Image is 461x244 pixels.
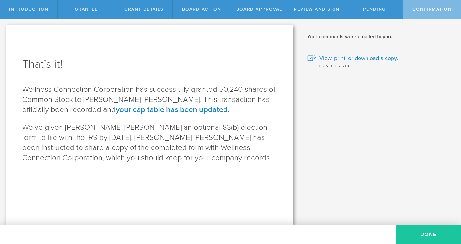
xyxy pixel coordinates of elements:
h2: Your documents were emailed to you. [307,33,451,40]
span: Confirmation [412,7,452,12]
span: Pending [363,7,386,12]
h1: That’s it! [22,57,277,72]
a: your cap table has been updated [116,105,228,114]
span: Introduction [9,7,48,12]
span: Review and Sign [294,7,340,12]
p: We’ve given [PERSON_NAME] [PERSON_NAME] an optional 83(b) election form to file with the IRS by [... [22,122,277,163]
span: View, print, or download a copy. [319,54,398,62]
button: Done [396,225,461,244]
span: Grant Details [124,7,164,12]
span: Grantee [75,7,98,12]
p: Wellness Connection Corporation has successfully granted 50,240 shares of Common Stock to [PERSON... [22,84,277,115]
div: Signed by you [307,62,451,69]
span: Board Approval [236,7,282,12]
span: Board Action [182,7,221,12]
